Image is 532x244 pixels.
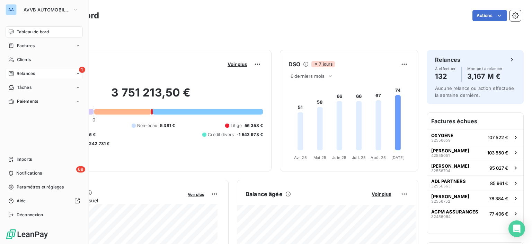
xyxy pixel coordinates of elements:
span: 32556752 [431,199,450,203]
span: 103 550 € [487,150,508,155]
span: 32556659 [431,138,451,142]
span: Chiffre d'affaires mensuel [39,197,183,204]
button: [PERSON_NAME]42555051103 550 € [427,145,523,160]
button: OXYGENE32556659107 522 € [427,129,523,145]
img: Logo LeanPay [6,229,48,240]
span: 95 027 € [489,165,508,171]
span: Clients [17,57,31,63]
button: [PERSON_NAME]3255670495 027 € [427,160,523,175]
span: Montant à relancer [467,67,503,71]
span: 68 [76,166,85,173]
button: Voir plus [225,61,249,67]
span: 32456064 [431,214,451,219]
span: [PERSON_NAME] [431,163,469,169]
span: Paiements [17,98,38,104]
h6: Factures échues [427,113,523,129]
a: Aide [6,195,83,207]
span: Voir plus [188,192,204,197]
span: Relances [17,70,35,77]
tspan: Mai 25 [313,155,326,160]
tspan: Juin 25 [332,155,346,160]
span: 107 522 € [488,135,508,140]
h2: 3 751 213,50 € [39,86,263,107]
span: 32556704 [431,169,450,173]
span: OXYGENE [431,133,453,138]
button: Voir plus [186,191,206,197]
h4: 132 [435,71,456,82]
h4: 3,167 M € [467,71,503,82]
span: AGPM ASSURANCES [431,209,478,214]
h6: DSO [289,60,300,68]
span: -1 542 973 € [237,132,263,138]
span: 0 [92,117,95,123]
span: Factures [17,43,35,49]
button: Actions [472,10,507,21]
div: Open Intercom Messenger [508,220,525,237]
span: [PERSON_NAME] [431,148,469,153]
span: 32556563 [431,184,451,188]
span: 7 jours [311,61,335,67]
span: 42555051 [431,153,450,158]
span: Notifications [16,170,42,176]
tspan: Avr. 25 [294,155,307,160]
button: AGPM ASSURANCES3245606477 406 € [427,206,523,221]
tspan: [DATE] [391,155,405,160]
span: -242 731 € [87,141,110,147]
h6: Balance âgée [246,190,283,198]
span: ADL PARTNERS [431,178,466,184]
span: Crédit divers [208,132,234,138]
button: Voir plus [370,191,393,197]
tspan: Août 25 [371,155,386,160]
span: Déconnexion [17,212,43,218]
span: Litige [231,123,242,129]
span: Non-échu [137,123,157,129]
span: Voir plus [372,191,391,197]
h6: Relances [435,56,460,64]
span: Voir plus [228,61,247,67]
tspan: Juil. 25 [352,155,366,160]
span: 6 derniers mois [291,73,325,79]
span: Paramètres et réglages [17,184,64,190]
button: [PERSON_NAME]3255675278 384 € [427,191,523,206]
div: AA [6,4,17,15]
span: Aide [17,198,26,204]
span: AVVB AUTOMOBILES [24,7,70,12]
span: 78 384 € [489,196,508,201]
span: 56 358 € [245,123,263,129]
span: Imports [17,156,32,162]
span: 77 406 € [489,211,508,217]
span: À effectuer [435,67,456,71]
span: Tableau de bord [17,29,49,35]
span: 1 [79,67,85,73]
span: 85 961 € [490,180,508,186]
span: Aucune relance ou action effectuée la semaine dernière. [435,85,514,98]
span: 5 381 € [160,123,175,129]
span: Tâches [17,84,32,91]
span: [PERSON_NAME] [431,194,469,199]
button: ADL PARTNERS3255656385 961 € [427,175,523,191]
